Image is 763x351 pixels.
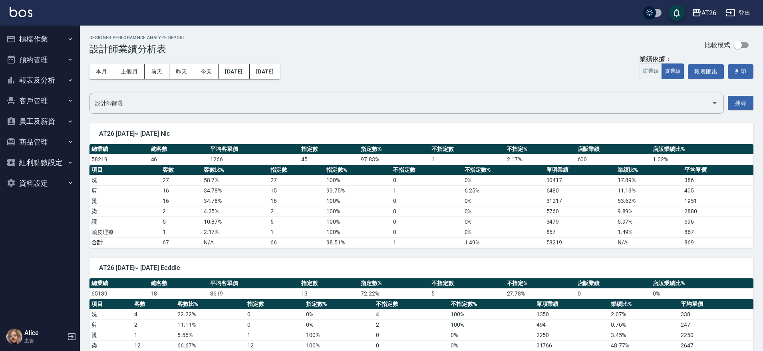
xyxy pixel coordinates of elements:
[132,340,175,351] td: 12
[463,185,544,196] td: 6.25 %
[149,154,209,165] td: 46
[89,206,161,216] td: 染
[429,154,505,165] td: 1
[463,216,544,227] td: 0 %
[89,165,161,175] th: 項目
[99,130,744,138] span: AT26 [DATE]~ [DATE] Nic
[175,340,245,351] td: 66.67 %
[544,216,616,227] td: 3479
[463,165,544,175] th: 不指定數%
[202,196,268,206] td: 34.78 %
[89,64,114,79] button: 本月
[651,144,753,155] th: 店販業績比%
[89,175,161,185] td: 洗
[391,237,462,248] td: 1
[576,144,651,155] th: 店販業績
[89,227,161,237] td: 頭皮理療
[609,340,679,351] td: 48.77 %
[245,340,304,351] td: 12
[640,63,662,79] button: 虛業績
[534,330,609,340] td: 2250
[544,165,616,175] th: 單項業績
[728,64,753,79] button: 列印
[391,185,462,196] td: 1
[161,206,202,216] td: 2
[161,185,202,196] td: 16
[463,175,544,185] td: 0 %
[609,309,679,319] td: 2.07 %
[89,44,186,55] h3: 設計師業績分析表
[463,227,544,237] td: 0 %
[3,152,77,173] button: 紅利點數設定
[99,264,744,272] span: AT26 [DATE]~ [DATE] Eeddie
[324,196,391,206] td: 100 %
[93,96,708,110] input: 選擇設計師
[202,175,268,185] td: 58.7 %
[202,185,268,196] td: 34.78 %
[132,319,175,330] td: 2
[449,299,534,309] th: 不指定數%
[3,132,77,153] button: 商品管理
[304,330,374,340] td: 100 %
[89,144,753,165] table: a dense table
[359,278,429,289] th: 指定數%
[304,319,374,330] td: 0 %
[299,288,359,299] td: 13
[324,216,391,227] td: 100 %
[268,206,324,216] td: 2
[374,299,449,309] th: 不指定數
[268,237,324,248] td: 66
[299,278,359,289] th: 指定數
[505,288,576,299] td: 27.78 %
[449,319,534,330] td: 100 %
[202,165,268,175] th: 客數比%
[268,185,324,196] td: 15
[89,299,132,309] th: 項目
[616,216,682,227] td: 5.97 %
[679,299,753,309] th: 平均單價
[89,35,186,40] h2: Designer Perforamnce Analyze Report
[89,319,132,330] td: 剪
[374,340,449,351] td: 0
[651,288,753,299] td: 0 %
[208,278,299,289] th: 平均客單價
[463,196,544,206] td: 0 %
[89,278,149,289] th: 總業績
[669,5,685,21] button: save
[723,6,753,20] button: 登出
[268,227,324,237] td: 1
[169,64,194,79] button: 昨天
[359,288,429,299] td: 72.22 %
[24,329,65,337] h5: Alice
[449,330,534,340] td: 0 %
[505,154,576,165] td: 2.17 %
[679,309,753,319] td: 338
[616,237,682,248] td: N/A
[682,196,753,206] td: 1951
[576,154,651,165] td: 600
[202,237,268,248] td: N/A
[132,299,175,309] th: 客數
[245,299,304,309] th: 指定數
[132,309,175,319] td: 4
[89,165,753,248] table: a dense table
[304,309,374,319] td: 0 %
[175,299,245,309] th: 客數比%
[616,175,682,185] td: 17.89 %
[24,337,65,344] p: 主管
[651,278,753,289] th: 店販業績比%
[161,196,202,206] td: 16
[114,64,145,79] button: 上個月
[89,185,161,196] td: 剪
[534,309,609,319] td: 1350
[534,340,609,351] td: 31766
[245,330,304,340] td: 1
[505,278,576,289] th: 不指定%
[534,319,609,330] td: 494
[359,144,429,155] th: 指定數%
[3,50,77,70] button: 預約管理
[391,216,462,227] td: 0
[374,309,449,319] td: 4
[616,165,682,175] th: 業績比%
[616,185,682,196] td: 11.13 %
